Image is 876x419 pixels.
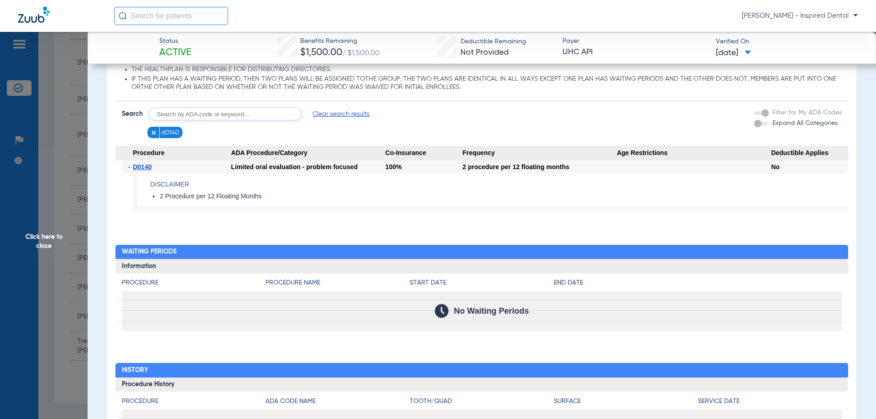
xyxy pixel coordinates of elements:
span: Co-Insurance [386,146,463,160]
span: Deductible Applies [771,146,848,160]
span: D0140 [133,163,151,171]
app-breakdown-title: Procedure [122,397,266,409]
span: Clear search results [313,109,370,119]
app-breakdown-title: Procedure Name [266,278,410,291]
img: Zuub Logo [18,7,50,23]
h3: Procedure History [115,378,849,392]
li: IF THIS PLAN HAS A WAITING PERIOD, THEN TWO PLANS WILL BE ASSIGNED TOTHE GROUP. THE TWO PLANS ARE... [131,75,842,91]
span: - [128,160,133,173]
span: Payer [563,36,708,46]
span: Active [159,47,191,59]
h4: ADA Code Name [266,397,410,406]
h4: Start Date [410,278,554,288]
div: No [771,160,848,173]
img: Calendar [435,304,448,318]
span: Status [159,36,191,46]
app-breakdown-title: Procedure [122,278,266,291]
h4: Tooth/Quad [410,397,554,406]
h4: Service Date [698,397,842,406]
h2: History [115,363,849,378]
span: d0140 [161,128,179,137]
span: $1,500.00 [300,48,342,57]
label: Filter for My ADA Codes [771,108,842,118]
span: Frequency [463,146,617,160]
span: ADA Procedure/Category [231,146,385,160]
li: THE HEALTHPLAN IS RESPONSIBLE FOR DISTRIBUTING DIRECTORIES. [131,66,842,74]
img: x.svg [151,129,157,136]
h4: Procedure [122,397,266,406]
input: Search by ADA code or keyword… [148,108,302,120]
span: Benefits Remaining [300,36,380,46]
span: Age Restrictions [617,146,771,160]
app-breakdown-title: Start Date [410,278,554,291]
input: Search for patients [114,7,228,25]
span: Deductible Remaining [460,37,526,47]
h4: Disclaimer [150,180,848,189]
app-breakdown-title: ADA Code Name [266,397,410,409]
h4: End Date [554,278,842,288]
h4: Procedure [122,278,266,288]
app-breakdown-title: Service Date [698,397,842,409]
app-breakdown-title: Surface [554,397,698,409]
h3: Information [115,259,849,274]
app-breakdown-title: Tooth/Quad [410,397,554,409]
span: Search [122,109,143,119]
div: 100% [386,160,463,173]
span: Not Provided [460,48,509,57]
span: No Waiting Periods [454,306,529,316]
h4: Procedure Name [266,278,410,288]
img: Search Icon [119,12,127,20]
span: Procedure [115,146,231,160]
h4: Surface [554,397,698,406]
div: 2 procedure per 12 floating months [463,160,617,173]
span: [DATE] [716,47,751,59]
span: UHC API [563,47,708,58]
h2: Waiting Periods [115,245,849,259]
div: Limited oral evaluation - problem focused [231,160,385,173]
span: Expand All Categories [772,120,838,126]
app-breakdown-title: End Date [554,278,842,291]
li: 2 Procedure per 12 Floating Months [160,192,848,201]
span: [PERSON_NAME] - Inspired Dental [742,11,858,21]
iframe: Chat Widget [830,375,876,419]
span: Verified On [716,37,861,47]
span: / $1,500.00 [342,50,380,57]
